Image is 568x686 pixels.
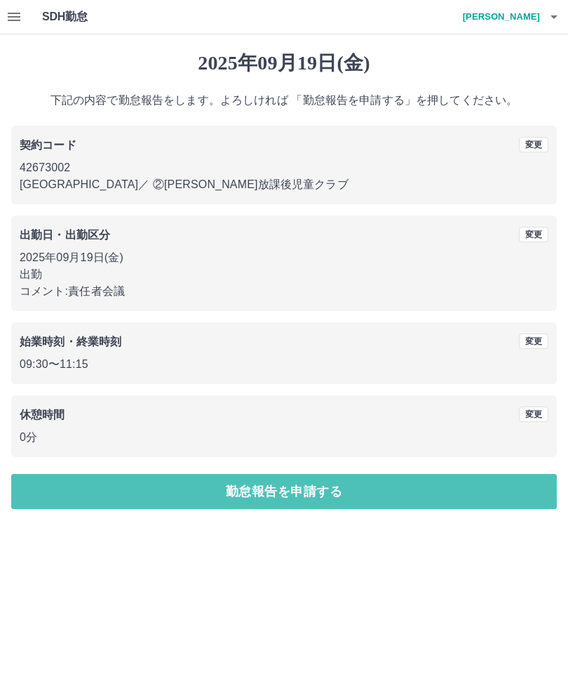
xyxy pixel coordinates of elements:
[20,429,548,446] p: 0分
[11,51,557,75] h1: 2025年09月19日(金)
[519,334,548,349] button: 変更
[20,409,65,421] b: 休憩時間
[519,137,548,152] button: 変更
[519,407,548,422] button: 変更
[20,336,121,348] b: 始業時刻・終業時刻
[20,266,548,283] p: 出勤
[20,159,548,176] p: 42673002
[11,474,557,509] button: 勤怠報告を申請する
[20,176,548,193] p: [GEOGRAPHIC_DATA] ／ ②[PERSON_NAME]放課後児童クラブ
[20,139,76,151] b: 契約コード
[20,283,548,300] p: コメント: 責任者会議
[519,227,548,242] button: 変更
[20,229,110,241] b: 出勤日・出勤区分
[20,249,548,266] p: 2025年09月19日(金)
[20,356,548,373] p: 09:30 〜 11:15
[11,92,557,109] p: 下記の内容で勤怠報告をします。よろしければ 「勤怠報告を申請する」を押してください。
